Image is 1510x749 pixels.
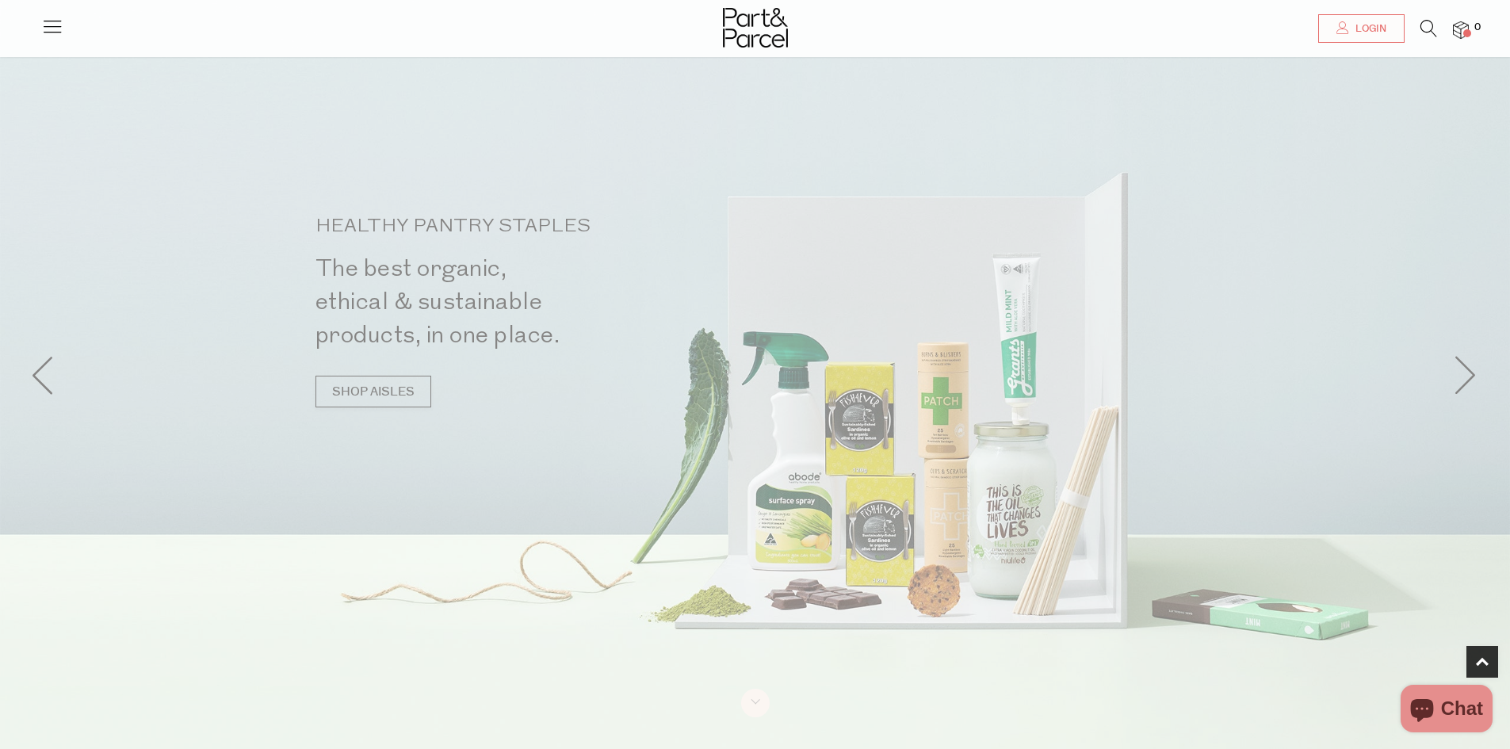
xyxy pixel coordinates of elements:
a: SHOP AISLES [315,376,431,407]
a: Login [1318,14,1405,43]
a: 0 [1453,21,1469,38]
img: Part&Parcel [723,8,788,48]
inbox-online-store-chat: Shopify online store chat [1396,685,1497,736]
p: HEALTHY PANTRY STAPLES [315,217,762,236]
span: Login [1351,22,1386,36]
h2: The best organic, ethical & sustainable products, in one place. [315,252,762,352]
span: 0 [1470,21,1485,35]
